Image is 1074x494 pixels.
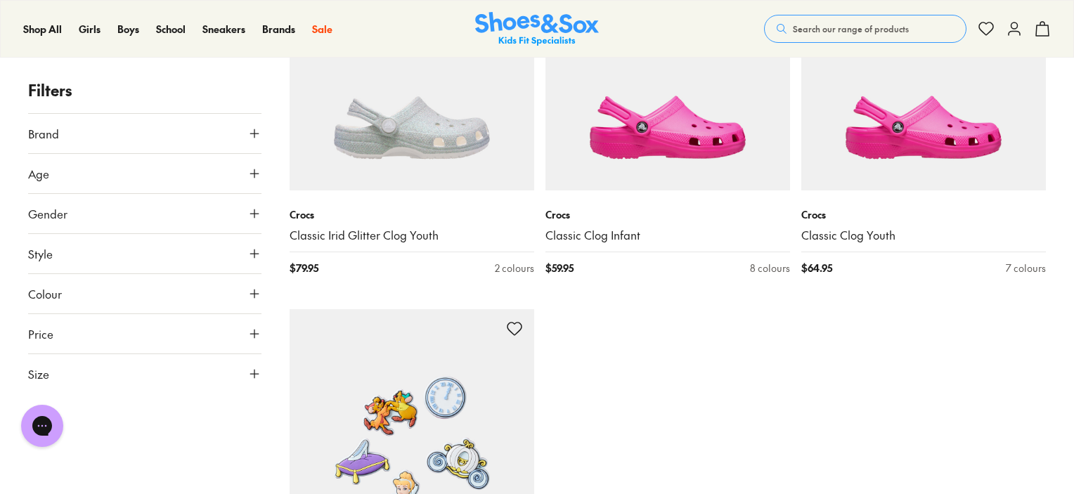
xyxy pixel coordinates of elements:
[28,125,59,142] span: Brand
[290,261,318,275] span: $ 79.95
[28,205,67,222] span: Gender
[28,354,261,394] button: Size
[23,22,62,36] span: Shop All
[801,228,1046,243] a: Classic Clog Youth
[475,12,599,46] a: Shoes & Sox
[764,15,966,43] button: Search our range of products
[23,22,62,37] a: Shop All
[475,12,599,46] img: SNS_Logo_Responsive.svg
[28,314,261,353] button: Price
[495,261,534,275] div: 2 colours
[28,114,261,153] button: Brand
[28,165,49,182] span: Age
[28,365,49,382] span: Size
[262,22,295,37] a: Brands
[545,261,574,275] span: $ 59.95
[1006,261,1046,275] div: 7 colours
[545,228,790,243] a: Classic Clog Infant
[801,207,1046,222] p: Crocs
[202,22,245,37] a: Sneakers
[202,22,245,36] span: Sneakers
[750,261,790,275] div: 8 colours
[793,22,909,35] span: Search our range of products
[28,194,261,233] button: Gender
[117,22,139,36] span: Boys
[28,79,261,102] p: Filters
[28,234,261,273] button: Style
[79,22,101,36] span: Girls
[28,274,261,313] button: Colour
[156,22,186,36] span: School
[312,22,332,37] a: Sale
[28,245,53,262] span: Style
[262,22,295,36] span: Brands
[28,285,62,302] span: Colour
[117,22,139,37] a: Boys
[28,154,261,193] button: Age
[312,22,332,36] span: Sale
[290,207,534,222] p: Crocs
[14,400,70,452] iframe: Gorgias live chat messenger
[545,207,790,222] p: Crocs
[290,228,534,243] a: Classic Irid Glitter Clog Youth
[801,261,832,275] span: $ 64.95
[79,22,101,37] a: Girls
[28,325,53,342] span: Price
[156,22,186,37] a: School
